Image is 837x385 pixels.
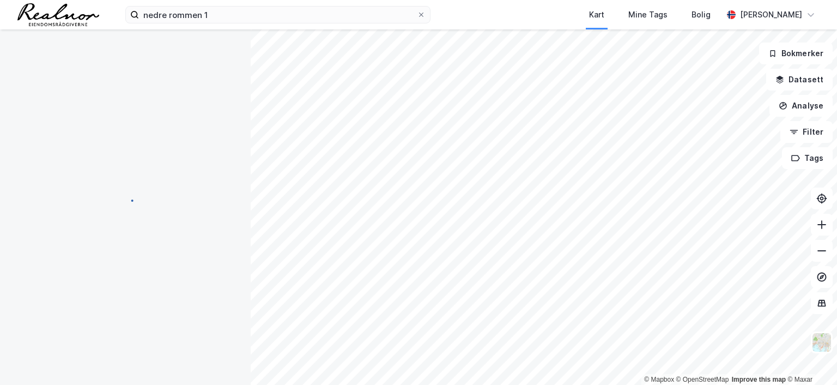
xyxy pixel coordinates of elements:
[117,192,134,209] img: spinner.a6d8c91a73a9ac5275cf975e30b51cfb.svg
[766,69,833,91] button: Datasett
[589,8,604,21] div: Kart
[644,376,674,383] a: Mapbox
[780,121,833,143] button: Filter
[783,333,837,385] iframe: Chat Widget
[732,376,786,383] a: Improve this map
[628,8,668,21] div: Mine Tags
[783,333,837,385] div: Kontrollprogram for chat
[139,7,417,23] input: Søk på adresse, matrikkel, gårdeiere, leietakere eller personer
[740,8,802,21] div: [PERSON_NAME]
[692,8,711,21] div: Bolig
[676,376,729,383] a: OpenStreetMap
[811,332,832,353] img: Z
[769,95,833,117] button: Analyse
[782,147,833,169] button: Tags
[17,3,99,26] img: realnor-logo.934646d98de889bb5806.png
[759,43,833,64] button: Bokmerker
